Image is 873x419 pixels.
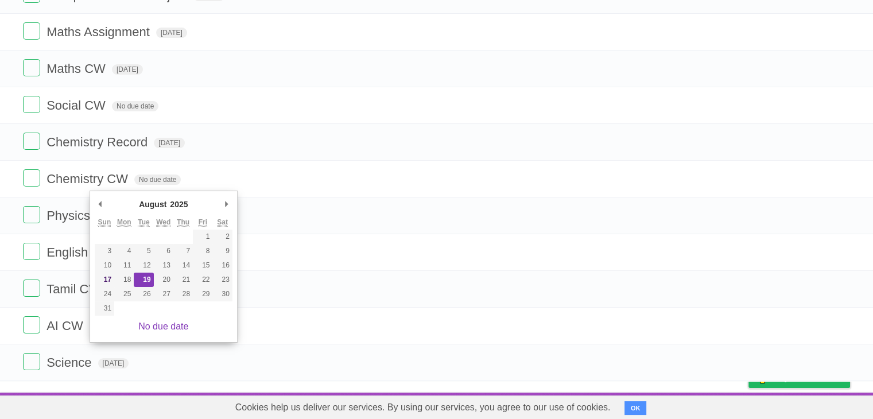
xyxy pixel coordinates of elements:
[98,218,111,227] abbr: Sunday
[114,258,134,273] button: 11
[95,273,114,287] button: 17
[154,138,185,148] span: [DATE]
[46,61,108,76] span: Maths CW
[46,355,94,370] span: Science
[46,319,86,333] span: AI CW
[173,287,193,301] button: 28
[114,287,134,301] button: 25
[212,258,232,273] button: 16
[95,258,114,273] button: 10
[46,245,115,259] span: English CW
[173,258,193,273] button: 14
[154,244,173,258] button: 6
[23,280,40,297] label: Done
[46,172,131,186] span: Chemistry CW
[117,218,131,227] abbr: Monday
[154,287,173,301] button: 27
[46,135,150,149] span: Chemistry Record
[138,321,188,331] a: No due date
[23,243,40,260] label: Done
[114,273,134,287] button: 18
[212,287,232,301] button: 30
[23,206,40,223] label: Done
[23,22,40,40] label: Done
[95,244,114,258] button: 3
[193,230,212,244] button: 1
[112,101,158,111] span: No due date
[138,218,149,227] abbr: Tuesday
[95,196,106,213] button: Previous Month
[177,218,189,227] abbr: Thursday
[137,196,168,213] div: August
[212,273,232,287] button: 23
[217,218,228,227] abbr: Saturday
[23,169,40,187] label: Done
[221,196,232,213] button: Next Month
[193,273,212,287] button: 22
[95,301,114,316] button: 31
[224,396,622,419] span: Cookies help us deliver our services. By using our services, you agree to our use of cookies.
[193,258,212,273] button: 15
[134,273,153,287] button: 19
[112,64,143,75] span: [DATE]
[23,353,40,370] label: Done
[46,282,103,296] span: Tamil CW
[156,218,170,227] abbr: Wednesday
[154,273,173,287] button: 20
[23,96,40,113] label: Done
[23,59,40,76] label: Done
[212,230,232,244] button: 2
[193,287,212,301] button: 29
[193,244,212,258] button: 8
[134,174,181,185] span: No due date
[199,218,207,227] abbr: Friday
[46,98,108,112] span: Social CW
[156,28,187,38] span: [DATE]
[46,25,153,39] span: Maths Assignment
[23,316,40,333] label: Done
[46,208,118,223] span: Physics CW
[168,196,189,213] div: 2025
[212,244,232,258] button: 9
[134,287,153,301] button: 26
[134,258,153,273] button: 12
[134,244,153,258] button: 5
[98,358,129,368] span: [DATE]
[154,258,173,273] button: 13
[773,367,844,387] span: Buy me a coffee
[95,287,114,301] button: 24
[173,244,193,258] button: 7
[23,133,40,150] label: Done
[114,244,134,258] button: 4
[173,273,193,287] button: 21
[624,401,647,415] button: OK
